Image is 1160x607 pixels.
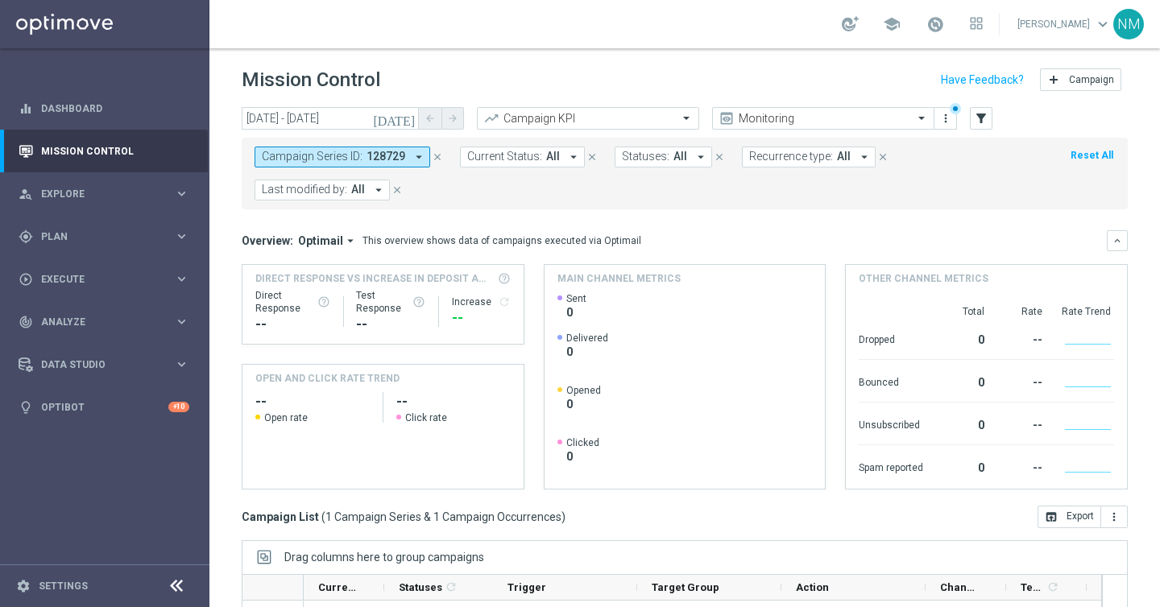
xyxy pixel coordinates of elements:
div: Mission Control [19,130,189,172]
h3: Overview: [242,233,293,248]
a: [PERSON_NAME]keyboard_arrow_down [1016,12,1113,36]
div: Execute [19,272,174,287]
i: arrow_drop_down [343,233,358,248]
span: ( [321,510,325,524]
span: ) [561,510,565,524]
span: Calculate column [1044,578,1059,596]
input: Have Feedback? [941,74,1024,85]
button: Last modified by: All arrow_drop_down [255,180,390,200]
i: arrow_drop_down [694,150,708,164]
i: play_circle_outline [19,272,33,287]
span: All [546,150,560,163]
div: 0 [942,411,984,436]
a: Optibot [41,386,168,428]
i: refresh [498,295,511,308]
i: person_search [19,187,33,201]
button: Mission Control [18,145,190,158]
i: trending_up [483,110,499,126]
div: -- [1004,325,1042,351]
div: Increase [452,295,511,308]
span: Target Group [652,581,719,593]
i: arrow_forward [447,113,458,124]
i: close [432,151,443,163]
div: person_search Explore keyboard_arrow_right [18,188,190,200]
a: Mission Control [41,130,189,172]
multiple-options-button: Export to CSV [1038,510,1128,522]
span: Optimail [298,233,343,248]
span: Calculate column [442,578,458,596]
button: lightbulb Optibot +10 [18,401,190,414]
div: Rate Trend [1062,305,1114,318]
div: Test Response [356,289,425,315]
i: [DATE] [373,111,416,126]
i: gps_fixed [19,229,33,244]
div: Row Groups [284,551,484,564]
span: 1 Campaign Series & 1 Campaign Occurrences [325,510,561,524]
span: Execute [41,275,174,284]
i: filter_alt [974,111,988,126]
div: Spam reported [859,453,923,479]
span: Data Studio [41,360,174,370]
button: filter_alt [970,107,992,130]
div: track_changes Analyze keyboard_arrow_right [18,316,190,328]
div: Explore [19,187,174,201]
button: [DATE] [371,107,419,131]
div: 0 [942,325,984,351]
i: add [1047,73,1060,86]
span: All [673,150,687,163]
div: gps_fixed Plan keyboard_arrow_right [18,230,190,243]
span: Current Status [318,581,357,593]
div: Dashboard [19,87,189,130]
div: Rate [1004,305,1042,318]
span: Templates [1021,581,1044,593]
button: Optimail arrow_drop_down [293,233,362,248]
h4: Main channel metrics [557,271,681,286]
div: -- [1004,411,1042,436]
h3: Campaign List [242,510,565,524]
i: keyboard_arrow_right [174,229,189,244]
i: equalizer [19,101,33,116]
span: Plan [41,232,174,242]
div: Direct Response [255,289,330,315]
button: close [585,148,599,166]
i: keyboard_arrow_right [174,271,189,287]
div: There are unsaved changes [950,103,961,114]
div: -- [452,308,511,328]
span: keyboard_arrow_down [1094,15,1112,33]
span: 0 [566,305,586,320]
span: 0 [566,397,601,411]
i: lightbulb [19,400,33,415]
span: Last modified by: [262,183,347,196]
ng-select: Campaign KPI [477,107,699,130]
input: Select date range [242,107,419,130]
span: 0 [566,345,608,359]
i: arrow_drop_down [566,150,581,164]
i: preview [719,110,735,126]
button: add Campaign [1040,68,1121,91]
span: Campaign Series ID: [262,150,362,163]
button: more_vert [1101,506,1128,528]
div: NM [1113,9,1144,39]
button: close [430,148,445,166]
div: Total [942,305,984,318]
span: Trigger [507,581,546,593]
i: keyboard_arrow_down [1112,235,1123,246]
span: Statuses [399,581,442,593]
h4: OPEN AND CLICK RATE TREND [255,371,400,386]
button: equalizer Dashboard [18,102,190,115]
i: close [391,184,403,196]
span: Delivered [566,332,608,345]
ng-select: Monitoring [712,107,934,130]
button: more_vert [938,109,954,128]
div: +10 [168,402,189,412]
div: 0 [942,453,984,479]
span: Direct Response VS Increase In Deposit Amount [255,271,493,286]
button: Reset All [1069,147,1115,164]
span: Channel [940,581,979,593]
span: Explore [41,189,174,199]
button: Data Studio keyboard_arrow_right [18,358,190,371]
button: close [390,181,404,199]
div: -- [255,315,330,334]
